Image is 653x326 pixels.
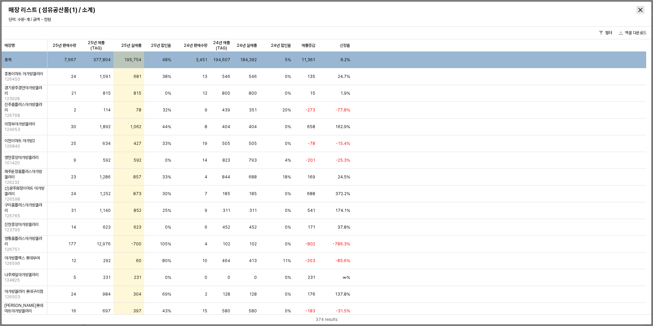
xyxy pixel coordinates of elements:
span: 경기광주경안아가방갤러리 [4,85,44,96]
span: 844 [222,174,230,180]
span: 452 [249,225,257,230]
span: -700 [131,241,141,247]
span: 126598 [4,196,20,202]
span: 0% [285,141,291,146]
span: 38% [162,74,171,79]
span: 24 [71,191,76,196]
span: 24.5% [338,174,350,180]
span: -85.6% [335,258,350,263]
span: -786.3% [333,241,350,247]
span: 0% [285,191,291,196]
span: 신)광주화정이마트 아가방갤러리 [4,186,44,196]
span: -25.3% [336,158,350,163]
span: 0% [285,275,291,280]
span: 311 [249,208,257,213]
span: 11% [283,258,291,263]
span: 126768 [4,113,20,118]
span: 나주제일아가방갤러리 [4,272,39,277]
span: 1,286 [99,174,111,180]
span: 24년 판매수량 [184,43,207,48]
span: 505 [222,141,230,146]
span: 총계 [4,57,11,63]
span: 171 [308,225,315,230]
span: 의정부아가방갤러리 [4,121,35,127]
span: 8 [205,124,207,130]
span: 194,607 [213,57,230,63]
span: 33% [162,174,171,180]
span: 3,451 [196,57,207,63]
span: 541 [307,208,315,213]
span: 7,667 [64,57,76,63]
span: 이천이마트 아가방2 [4,138,35,144]
span: 6 [205,225,207,230]
span: 688 [307,191,315,196]
div: 374 results [316,316,337,323]
span: 126765 [4,213,20,219]
span: 125019 [4,314,20,319]
span: 126751 [4,247,20,252]
span: 697 [102,308,111,314]
span: 78 [136,107,141,113]
span: 452 [222,225,230,230]
span: 873 [133,191,141,196]
span: 32% [163,107,171,113]
span: 185 [222,191,230,196]
span: 623 [103,225,111,230]
span: -802 [305,241,315,247]
span: 128 [223,291,230,297]
span: 25년 판매수량 [53,43,76,48]
span: 69% [162,291,171,297]
span: 44% [162,124,171,130]
span: 5% [285,57,291,63]
span: 800 [222,91,230,96]
span: 1,252 [100,191,111,196]
span: 23 [71,174,76,180]
span: 매출증감 [302,43,315,48]
span: 304 [133,291,141,297]
span: 137.8% [335,291,350,297]
span: 126503 [4,294,20,300]
span: 126840 [4,144,20,149]
span: 505 [249,141,257,146]
span: 9 [205,208,207,213]
span: 124825 [4,277,20,283]
span: 377,804 [93,57,111,63]
button: 엑셀 다운로드 [616,29,649,37]
span: 793 [249,158,257,163]
span: 37.8% [337,225,350,230]
span: 12,976 [97,241,111,247]
span: 25% [163,208,171,213]
span: 24 [71,291,76,297]
span: 135 [307,74,315,79]
span: 7 [205,191,207,196]
span: 984 [102,291,111,297]
div: Table toolbar [2,314,651,324]
span: -31.5% [336,308,350,314]
span: 105% [160,241,171,247]
span: 구미홈플러스아가방갤러리 [4,202,44,213]
span: 0% [165,275,171,280]
span: 30 [71,124,76,130]
span: -78 [308,141,315,146]
span: 815 [103,91,111,96]
span: 592 [103,158,111,163]
span: 184,392 [240,57,257,63]
span: 634 [102,141,111,146]
span: 176 [307,291,315,297]
span: 48% [162,57,171,63]
span: 9 [205,107,207,113]
span: 174.1% [335,208,350,213]
span: 2 [74,107,76,113]
span: -353 [305,258,315,263]
span: 0% [285,241,291,247]
span: 25년 매출 (TAG) [82,40,110,51]
span: 0 [254,275,257,280]
span: 24.7% [338,74,350,79]
span: 4 [205,174,207,180]
span: 0% [165,158,171,163]
span: 11,361 [302,57,315,63]
span: 19 [202,141,207,146]
span: 0% [285,225,291,230]
span: 25 [71,141,76,146]
span: 15 [202,308,207,314]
